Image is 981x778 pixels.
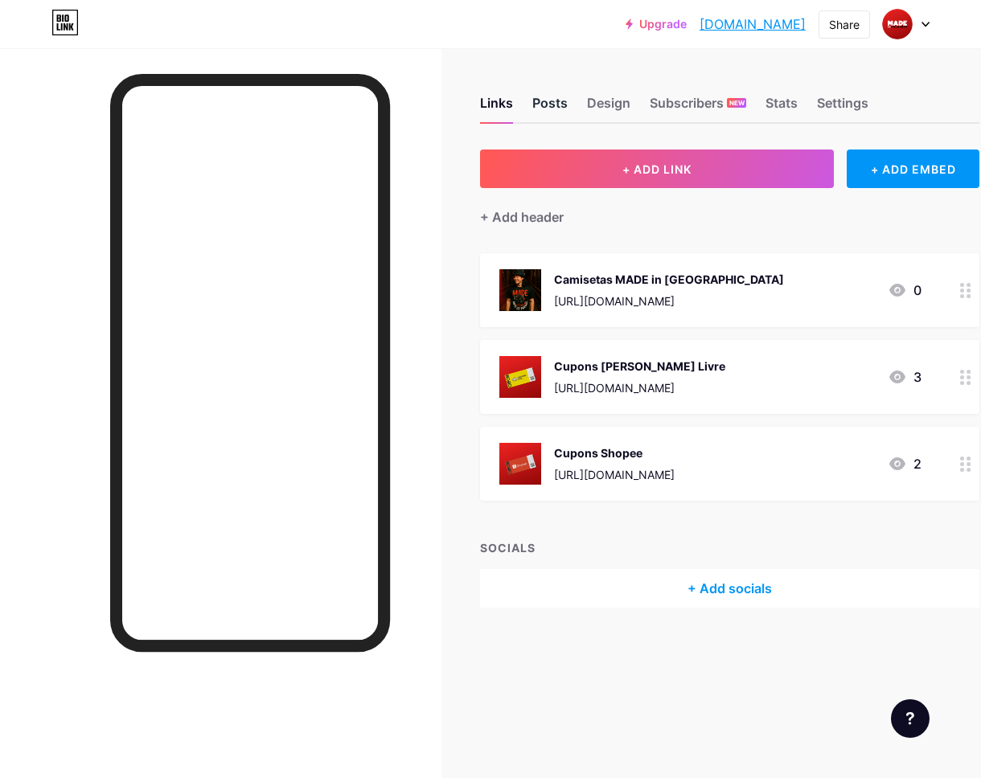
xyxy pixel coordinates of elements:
div: Links [480,93,513,122]
a: Upgrade [626,18,687,31]
img: Camisetas MADE in Prudente [499,269,541,311]
div: Stats [766,93,798,122]
a: [DOMAIN_NAME] [700,14,806,34]
div: [URL][DOMAIN_NAME] [554,466,675,483]
div: + Add socials [480,569,979,608]
div: Cupons Shopee [554,444,675,461]
div: Camisetas MADE in [GEOGRAPHIC_DATA] [554,271,784,288]
img: Cupons Shopee [499,443,541,485]
div: [URL][DOMAIN_NAME] [554,379,725,396]
div: 3 [888,367,921,387]
div: SOCIALS [480,539,979,556]
div: 2 [888,454,921,473]
div: Subscribers [650,93,746,122]
button: + ADD LINK [480,149,834,188]
img: Lucas Azevedo [882,9,913,39]
img: Cupons Mercado Livre [499,356,541,398]
div: Cupons [PERSON_NAME] Livre [554,358,725,375]
div: + Add header [480,207,564,227]
div: Settings [817,93,868,122]
div: 0 [888,280,921,300]
div: Posts [532,93,568,122]
div: [URL][DOMAIN_NAME] [554,293,784,309]
span: + ADD LINK [622,162,692,176]
div: + ADD EMBED [847,149,979,188]
div: Share [829,16,860,33]
div: Design [587,93,630,122]
span: NEW [729,98,745,108]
